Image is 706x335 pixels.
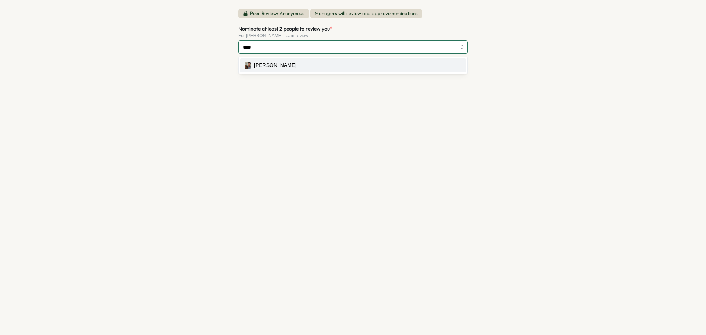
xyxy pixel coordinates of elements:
span: Managers will review and approve nominations [310,9,422,18]
div: [PERSON_NAME] [254,61,296,70]
p: Peer Review: Anonymous [250,10,304,17]
span: Nominate at least 2 people to review you [238,25,330,32]
img: Matt Reyes [245,62,251,69]
div: For [PERSON_NAME] Team review [238,33,468,38]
